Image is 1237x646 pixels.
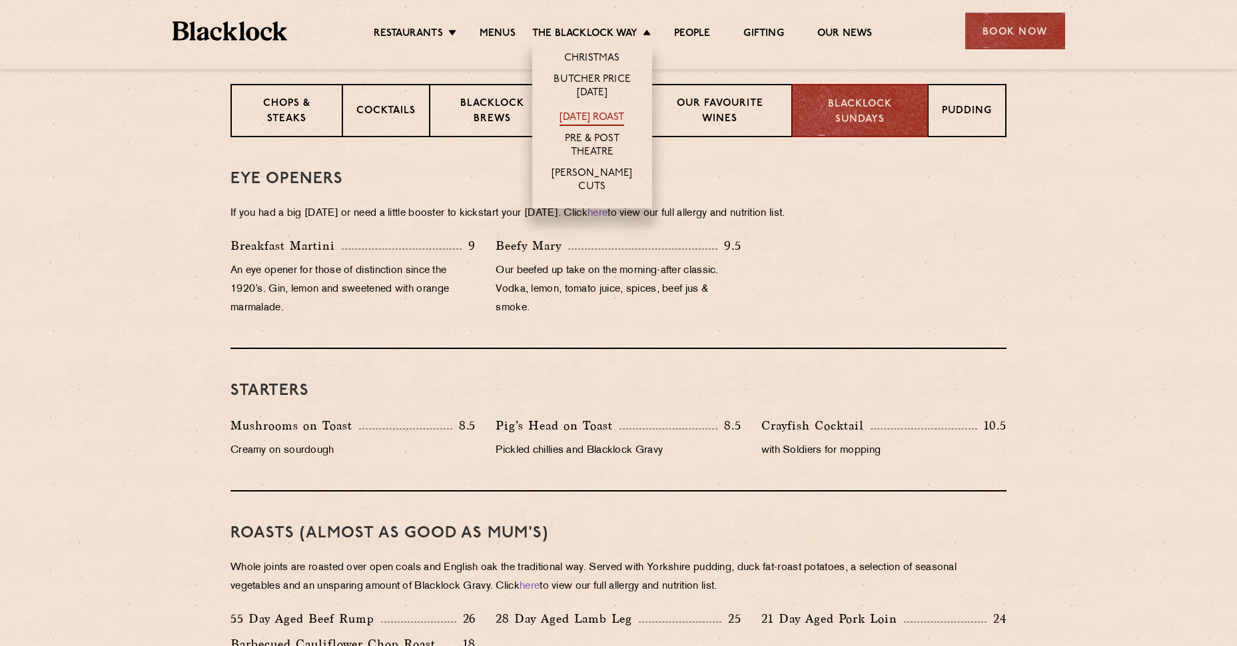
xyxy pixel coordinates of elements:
p: Mushrooms on Toast [230,416,359,435]
p: Creamy on sourdough [230,442,476,460]
p: Chops & Steaks [245,97,328,128]
p: Blacklock Brews [444,97,541,128]
p: Cocktails [356,104,416,121]
a: Our News [817,27,873,42]
p: 10.5 [977,417,1007,434]
a: Gifting [743,27,783,42]
a: [DATE] Roast [560,111,624,126]
p: 24 [987,610,1007,627]
p: Our favourite wines [662,97,777,128]
a: here [588,208,608,218]
p: Our beefed up take on the morning-after classic. Vodka, lemon, tomato juice, spices, beef jus & s... [496,262,741,318]
p: 26 [456,610,476,627]
a: here [520,581,540,591]
a: Butcher Price [DATE] [546,73,639,101]
div: Book Now [965,13,1065,49]
p: 28 Day Aged Lamb Leg [496,609,639,628]
a: The Blacklock Way [532,27,637,42]
p: If you had a big [DATE] or need a little booster to kickstart your [DATE]. Click to view our full... [230,204,1007,223]
p: Pig’s Head on Toast [496,416,619,435]
p: 55 Day Aged Beef Rump [230,609,381,628]
a: Christmas [564,52,620,67]
a: People [674,27,710,42]
p: Beefy Mary [496,236,568,255]
h3: Roasts (Almost as good as Mum's) [230,525,1007,542]
h3: Starters [230,382,1007,400]
p: Blacklock Sundays [806,97,914,127]
a: Menus [480,27,516,42]
a: Restaurants [374,27,443,42]
p: An eye opener for those of distinction since the 1920’s. Gin, lemon and sweetened with orange mar... [230,262,476,318]
a: Pre & Post Theatre [546,133,639,161]
h3: Eye openers [230,170,1007,188]
p: Crayfish Cocktail [761,416,871,435]
img: BL_Textured_Logo-footer-cropped.svg [173,21,288,41]
p: 21 Day Aged Pork Loin [761,609,904,628]
p: 8.5 [452,417,476,434]
p: 25 [721,610,741,627]
p: 9 [462,237,476,254]
p: Whole joints are roasted over open coals and English oak the traditional way. Served with Yorkshi... [230,559,1007,596]
p: with Soldiers for mopping [761,442,1007,460]
p: Pudding [942,104,992,121]
p: 9.5 [717,237,741,254]
p: Pickled chillies and Blacklock Gravy [496,442,741,460]
p: 8.5 [717,417,741,434]
p: Breakfast Martini [230,236,342,255]
a: [PERSON_NAME] Cuts [546,167,639,195]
